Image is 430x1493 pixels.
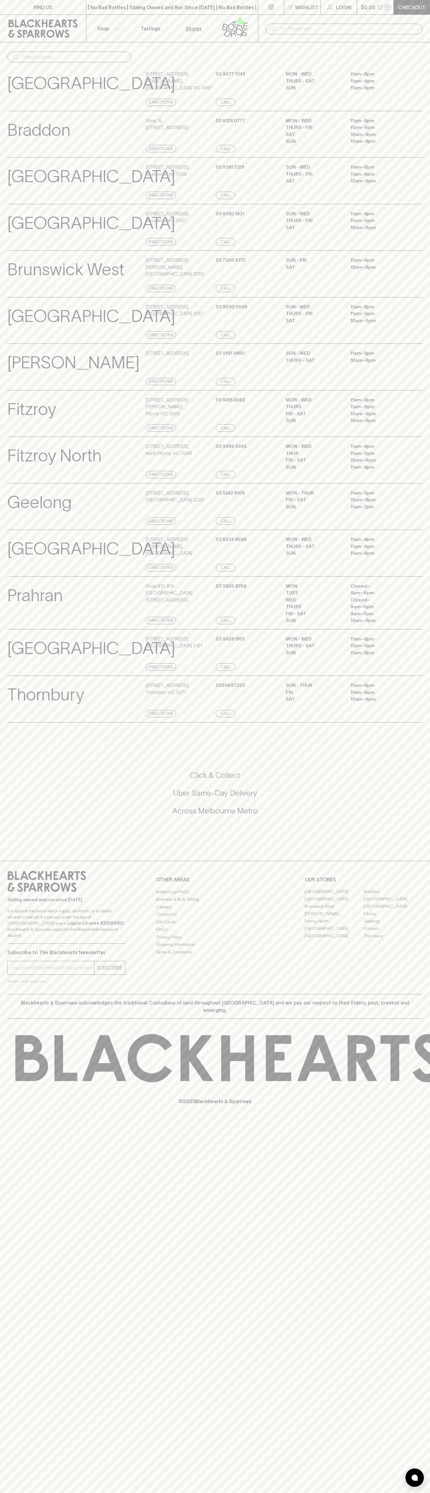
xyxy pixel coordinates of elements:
p: 10am – 5pm [350,617,406,624]
p: SAT [286,264,341,271]
p: SUN [286,617,341,624]
a: Call [216,192,235,199]
a: [GEOGRAPHIC_DATA] [364,903,423,910]
p: 11am – 9pm [350,171,406,178]
a: Call [216,710,235,717]
p: 03 9415 8092 [216,397,245,404]
p: 11am – 9pm [350,310,406,317]
a: Careers [156,903,274,911]
p: SAT [286,317,341,324]
a: Directions [146,378,176,385]
p: THURS - SAT [286,642,341,649]
a: Call [216,663,235,671]
p: 10am – 8pm [350,138,406,145]
p: 10am – 9pm [350,457,406,464]
p: 11am – 9pm [350,450,406,457]
p: [GEOGRAPHIC_DATA] [7,536,175,562]
a: Business & Bulk Gifting [156,896,274,903]
a: Shipping Information [156,941,274,948]
p: [STREET_ADDRESS] , [GEOGRAPHIC_DATA] 3121 [146,636,202,649]
p: 11am – 8pm [350,682,406,689]
a: Thornbury [364,932,423,940]
a: Call [216,238,235,245]
p: [GEOGRAPHIC_DATA] [7,164,175,189]
p: 03 9381 2129 [216,164,244,171]
p: 11am – 8pm [350,550,406,557]
p: MON - THUR [286,490,341,497]
p: SUN - WED [286,350,341,357]
p: SUN [286,550,341,557]
a: Directions [146,710,176,717]
p: 11am – 8pm [350,464,406,471]
p: [STREET_ADDRESS] , Brunswick VIC 3056 [146,164,189,178]
p: OUR STORES [305,876,423,883]
p: SAT [286,224,341,231]
a: Bottle Drop FAQ's [156,888,274,895]
p: 10am – 9pm [350,696,406,703]
a: Directions [146,424,176,432]
p: [STREET_ADDRESS] , North Fitzroy VIC 3068 [146,443,192,457]
p: MON - WED [286,71,341,78]
p: FRI - SAT [286,610,341,617]
p: 11am – 8pm [350,257,406,264]
a: Directions [146,564,176,571]
a: Braddon [364,888,423,895]
p: 11am – 8pm [350,84,406,92]
p: 11am – 9pm [350,124,406,131]
p: Blackhearts & Sparrows acknowledges the traditional Custodians of land throughout [GEOGRAPHIC_DAT... [12,999,418,1014]
p: 11am – 9pm [350,78,406,85]
p: THURS [286,603,341,610]
p: SUBSCRIBE [97,964,123,971]
p: [GEOGRAPHIC_DATA] [7,210,175,236]
a: Call [216,617,235,624]
button: SUBSCRIBE [94,961,125,974]
p: 11am – 9pm [350,403,406,410]
p: 03 9380 1831 [216,210,244,217]
a: [GEOGRAPHIC_DATA] [305,895,364,903]
p: 03 9826 8768 [216,583,246,590]
p: 9am – 6pm [350,590,406,597]
p: [STREET_ADDRESS][PERSON_NAME] , Fitzroy VIC 3065 [146,397,214,417]
p: [GEOGRAPHIC_DATA] [7,636,175,661]
a: Fitzroy [364,910,423,918]
p: Brunswick West [7,257,124,282]
p: 03 5242 8109 [216,490,245,497]
p: 10am – 9pm [350,410,406,417]
p: [STREET_ADDRESS] , [146,350,189,357]
a: Directions [146,663,176,671]
p: MON [286,583,341,590]
a: Call [216,471,235,478]
p: SUN - WED [286,304,341,311]
p: 11am – 8pm [350,350,406,357]
p: THURS - SAT [286,543,341,550]
p: SAT [286,131,341,138]
p: 10am – 8pm [350,357,406,364]
h5: Across Melbourne Metro [7,806,423,816]
p: Shop 813-814 [GEOGRAPHIC_DATA] , [STREET_ADDRESS] [146,583,214,604]
p: Closed – [350,597,406,604]
a: [GEOGRAPHIC_DATA] [305,888,364,895]
p: 9am – 6pm [350,603,406,610]
p: SUN - WED [286,164,341,171]
p: Geelong [7,490,72,515]
a: [PERSON_NAME] [305,910,364,918]
strong: Liquor License #32064953 [67,921,124,926]
a: [GEOGRAPHIC_DATA] [305,925,364,932]
a: Brunswick West [305,903,364,910]
a: Terms & Conditions [156,948,274,956]
p: 03 7300 6721 [216,257,246,264]
p: THURS [286,403,341,410]
button: Shop [86,15,129,42]
p: SUN [286,464,341,471]
p: 10am – 8pm [350,496,406,504]
p: [STREET_ADDRESS] , [GEOGRAPHIC_DATA] 3220 [146,490,204,504]
p: THURS - FRI [286,310,341,317]
p: [PERSON_NAME] [7,350,140,375]
p: 0399697225 [216,682,245,689]
p: Thornbury [7,682,84,707]
a: Directions [146,517,176,525]
p: Login [336,4,351,11]
p: FRI - SAT [286,410,341,417]
p: 02 6128 0777 [216,117,245,124]
p: 03 9050 0659 [216,304,247,311]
